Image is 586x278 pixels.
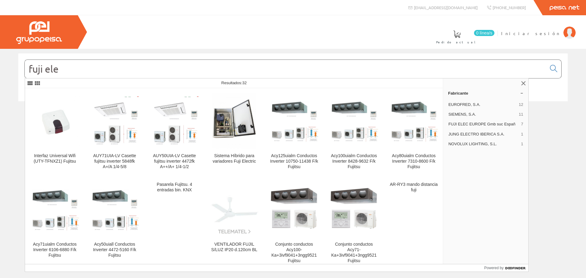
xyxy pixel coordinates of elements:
span: JUNG ELECTRO IBERICA S.A. [448,132,519,137]
img: Interfaz Universal Wifi (UTY-TFNXZ1) Fujitsu [30,96,80,146]
span: 32 [242,81,247,85]
img: Conjunto conductos Acy71-Ka+3ivf9041+3ngg9521 Fujitsu [329,185,379,234]
div: AUY71UIA-LV Casette fujitsu inverter 5848fk A+/A 1/4-5/8 [90,153,139,170]
span: FUJI ELEC EUROPE Gmb suc Españ [448,121,519,127]
a: Acy50uiall Conductos Inverter 4472-5160 F/k Fujitsu Acy50uiall Conductos Inverter 4472-5160 F/k F... [85,177,144,271]
a: Powered by [484,264,529,272]
a: Pasarela Fujitsu. 4 entradas bin. KNX [145,177,204,271]
div: Pasarela Fujitsu. 4 entradas bin. KNX [150,182,199,193]
a: VENTILADOR FUJIL S/LUZ IP20 d.120cm BL VENTILADOR FUJIL S/LUZ IP20 d.120cm BL [204,177,264,271]
img: Conjunto conductos Acy100-Ka+3ivf9041+3ngg9521 Fujitsu [269,185,319,234]
input: Buscar... [25,60,546,78]
img: Acy71uialm Conductos Inverter 6106-6880 F/k Fujitsu [30,187,80,232]
a: Acy71uialm Conductos Inverter 6106-6880 F/k Fujitsu Acy71uialm Conductos Inverter 6106-6880 F/k F... [25,177,85,271]
img: Acy125uialm Conductos Inverter 10750-11438 F/k Fujitsu [269,99,319,143]
div: Interfaz Universal Wifi (UTY-TFNXZ1) Fujitsu [30,153,80,164]
div: Acy125uialm Conductos Inverter 10750-11438 F/k Fujitsu [269,153,319,170]
div: VENTILADOR FUJIL S/LUZ IP20 d.120cm BL [209,242,259,253]
span: 1 [521,132,523,137]
a: AUY71UIA-LV Casette fujitsu inverter 5848fk A+/A 1/4-5/8 AUY71UIA-LV Casette fujitsu inverter 584... [85,88,144,177]
div: Acy50uiall Conductos Inverter 4472-5160 F/k Fujitsu [90,242,139,258]
span: Pedido actual [436,39,478,45]
a: Acy80uialm Conductos Inverter 7310-8600 F/k Fujitsu Acy80uialm Conductos Inverter 7310-8600 F/k F... [384,88,443,177]
span: Powered by [484,265,504,271]
span: Iniciar sesión [501,30,560,36]
span: 1 [521,141,523,147]
div: © Grupo Peisa [18,109,568,114]
span: [PHONE_NUMBER] [493,5,526,10]
span: 7 [521,121,523,127]
a: Iniciar sesión [501,25,576,31]
img: Acy80uialm Conductos Inverter 7310-8600 F/k Fujitsu [389,99,439,143]
img: AUY50UIA-LV Casette fujitsu inverter 4472fk A++/A+ 1/4-1/2 [150,96,199,145]
a: Acy125uialm Conductos Inverter 10750-11438 F/k Fujitsu Acy125uialm Conductos Inverter 10750-11438... [264,88,324,177]
img: Acy50uiall Conductos Inverter 4472-5160 F/k Fujitsu [90,187,139,232]
img: VENTILADOR FUJIL S/LUZ IP20 d.120cm BL [209,185,259,234]
div: Acy80uialm Conductos Inverter 7310-8600 F/k Fujitsu [389,153,439,170]
span: [EMAIL_ADDRESS][DOMAIN_NAME] [414,5,478,10]
a: AR-RY3 mando distancia fuji [384,177,443,271]
a: AUY50UIA-LV Casette fujitsu inverter 4472fk A++/A+ 1/4-1/2 AUY50UIA-LV Casette fujitsu inverter 4... [145,88,204,177]
a: Conjunto conductos Acy100-Ka+3ivf9041+3ngg9521 Fujitsu Conjunto conductos Acy100-Ka+3ivf9041+3ngg... [264,177,324,271]
span: 12 [519,102,523,107]
img: AUY71UIA-LV Casette fujitsu inverter 5848fk A+/A 1/4-5/8 [90,96,139,145]
span: SIEMENS, S.A. [448,112,516,117]
div: AR-RY3 mando distancia fuji [389,182,439,193]
a: Sistema Híbrido para variadores Fuji Electric Sistema Híbrido para variadores Fuji Electric [204,88,264,177]
a: Fabricante [443,88,528,98]
a: Conjunto conductos Acy71-Ka+3ivf9041+3ngg9521 Fujitsu Conjunto conductos Acy71-Ka+3ivf9041+3ngg95... [324,177,384,271]
img: Acy100uialm Conductos Inverter 8428-9632 F/k Fujitsu [329,99,379,143]
span: EUROFRED, S.A. [448,102,516,107]
span: Resultados: [221,81,247,85]
span: 11 [519,112,523,117]
div: AUY50UIA-LV Casette fujitsu inverter 4472fk A++/A+ 1/4-1/2 [150,153,199,170]
div: Conjunto conductos Acy71-Ka+3ivf9041+3ngg9521 Fujitsu [329,242,379,264]
a: Acy100uialm Conductos Inverter 8428-9632 F/k Fujitsu Acy100uialm Conductos Inverter 8428-9632 F/k... [324,88,384,177]
span: 0 línea/s [474,30,494,36]
img: Sistema Híbrido para variadores Fuji Electric [212,93,256,148]
div: Conjunto conductos Acy100-Ka+3ivf9041+3ngg9521 Fujitsu [269,242,319,264]
div: Sistema Híbrido para variadores Fuji Electric [209,153,259,164]
img: Grupo Peisa [16,21,62,44]
div: Acy100uialm Conductos Inverter 8428-9632 F/k Fujitsu [329,153,379,170]
div: Acy71uialm Conductos Inverter 6106-6880 F/k Fujitsu [30,242,80,258]
a: Interfaz Universal Wifi (UTY-TFNXZ1) Fujitsu Interfaz Universal Wifi (UTY-TFNXZ1) Fujitsu [25,88,85,177]
span: NOVOLUX LIGHTING, S.L. [448,141,519,147]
